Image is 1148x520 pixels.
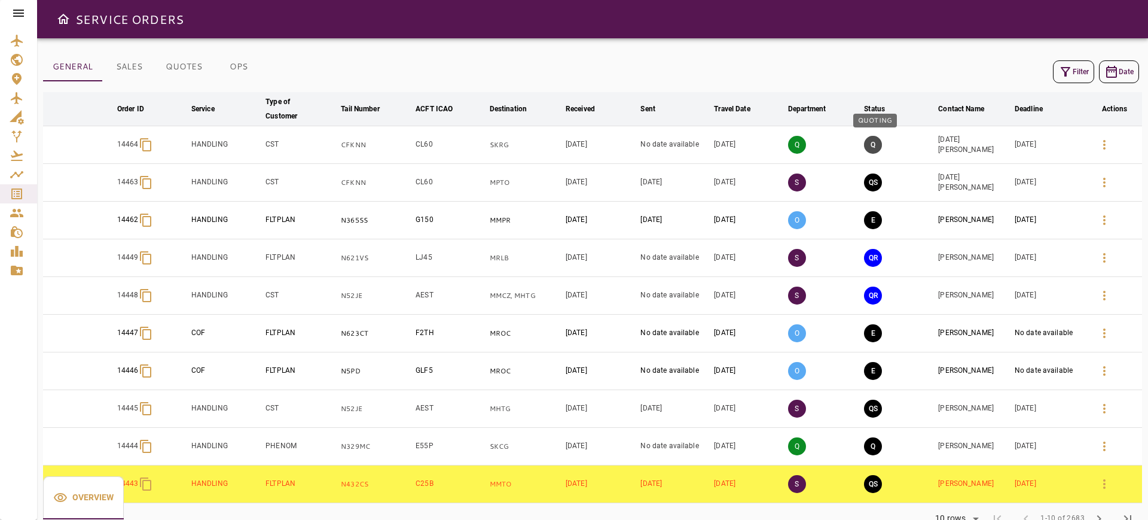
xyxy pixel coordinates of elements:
div: Service [191,102,215,116]
span: Destination [490,102,542,116]
p: N623CT [341,329,411,339]
button: QUOTING [864,136,882,154]
button: Details [1090,319,1119,348]
td: [PERSON_NAME] [936,428,1012,466]
td: COF [189,315,263,352]
td: HANDLING [189,428,263,466]
button: QUOTE SENT [864,400,882,418]
td: [DATE] [1012,466,1087,503]
button: OPS [212,53,265,81]
button: SALES [102,53,156,81]
td: [DATE] [1012,126,1087,164]
td: [PERSON_NAME] [936,390,1012,428]
td: No date available [638,239,712,277]
div: Status [864,102,885,116]
td: [DATE] [638,164,712,202]
td: [DATE] [563,239,639,277]
td: [DATE] [712,390,786,428]
p: O [788,324,806,342]
button: Filter [1053,60,1094,83]
td: [DATE] [712,277,786,315]
p: N432CS [341,479,411,489]
td: HANDLING [189,277,263,315]
td: HANDLING [189,126,263,164]
p: MMCZ, MHTG [490,291,561,301]
p: O [788,211,806,229]
td: C25B [413,466,487,503]
button: Details [1090,432,1119,461]
button: QUOTING [864,437,882,455]
div: Contact Name [938,102,984,116]
button: Details [1090,394,1119,423]
td: PHENOM [263,428,338,466]
span: Order ID [117,102,160,116]
p: N5PD [341,366,411,376]
button: QUOTES [156,53,212,81]
td: CST [263,164,338,202]
button: EXECUTION [864,211,882,229]
button: Details [1090,281,1119,310]
p: S [788,287,806,305]
td: No date available [638,315,712,352]
button: QUOTE REQUESTED [864,249,882,267]
p: MMTO [490,479,561,489]
span: Received [566,102,610,116]
div: Travel Date [714,102,750,116]
td: [DATE] [563,164,639,202]
button: Details [1090,168,1119,197]
p: MMPR [490,215,561,226]
td: No date available [638,352,712,390]
td: [DATE] [712,126,786,164]
td: [DATE] [563,277,639,315]
td: GLF5 [413,352,487,390]
p: SKRG [490,140,561,150]
td: [DATE][PERSON_NAME] [936,126,1012,164]
span: Tail Number [341,102,395,116]
p: CFKNN [341,178,411,188]
span: Type of Customer [265,95,336,123]
p: CFKNN [341,140,411,150]
p: S [788,174,806,191]
span: Travel Date [714,102,765,116]
td: [DATE] [712,428,786,466]
div: Sent [640,102,655,116]
td: [PERSON_NAME] [936,202,1012,239]
td: No date available [1012,315,1087,352]
td: [DATE] [563,202,639,239]
td: CST [263,277,338,315]
td: [PERSON_NAME] [936,352,1012,390]
td: [PERSON_NAME] [936,315,1012,352]
td: [DATE][PERSON_NAME] [936,164,1012,202]
p: 14443 [117,479,139,489]
span: Department [788,102,841,116]
button: QUOTE REQUESTED [864,287,882,305]
td: [DATE] [1012,390,1087,428]
td: [PERSON_NAME] [936,239,1012,277]
div: basic tabs example [43,476,124,519]
td: HANDLING [189,466,263,503]
div: QUOTING [853,114,897,127]
button: Date [1099,60,1139,83]
td: [DATE] [1012,239,1087,277]
td: No date available [1012,352,1087,390]
td: FLTPLAN [263,352,338,390]
button: QUOTE SENT [864,174,882,191]
p: 14449 [117,253,139,263]
button: Details [1090,130,1119,159]
p: Q [788,437,806,455]
td: [DATE] [1012,277,1087,315]
button: Details [1090,244,1119,272]
span: Sent [640,102,671,116]
div: Type of Customer [265,95,320,123]
button: EXECUTION [864,362,882,380]
p: 14444 [117,441,139,451]
td: [DATE] [712,315,786,352]
td: HANDLING [189,390,263,428]
div: ACFT ICAO [416,102,453,116]
p: 14447 [117,328,139,338]
td: [DATE] [638,202,712,239]
p: 14462 [117,215,139,225]
td: [DATE] [1012,428,1087,466]
td: HANDLING [189,239,263,277]
td: [DATE] [712,239,786,277]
